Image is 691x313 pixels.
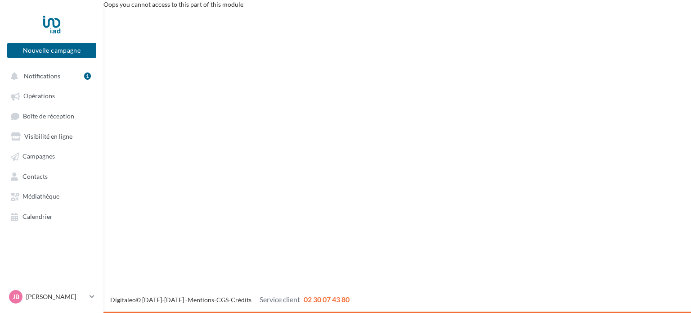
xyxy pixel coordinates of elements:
[231,296,251,304] a: Crédits
[103,0,243,8] span: Oops you cannot access to this part of this module
[110,296,350,304] span: © [DATE]-[DATE] - - -
[24,132,72,140] span: Visibilité en ligne
[110,296,136,304] a: Digitaleo
[84,73,91,80] div: 1
[216,296,229,304] a: CGS
[304,295,350,304] span: 02 30 07 43 80
[5,188,98,204] a: Médiathèque
[5,68,94,84] button: Notifications 1
[5,128,98,144] a: Visibilité en ligne
[22,153,55,160] span: Campagnes
[26,292,86,301] p: [PERSON_NAME]
[5,148,98,164] a: Campagnes
[22,193,59,200] span: Médiathèque
[188,296,214,304] a: Mentions
[24,72,60,80] span: Notifications
[7,43,96,58] button: Nouvelle campagne
[5,108,98,124] a: Boîte de réception
[7,288,96,305] a: JB [PERSON_NAME]
[13,292,19,301] span: JB
[5,168,98,184] a: Contacts
[5,87,98,104] a: Opérations
[22,213,53,220] span: Calendrier
[23,92,55,100] span: Opérations
[22,172,48,180] span: Contacts
[260,295,300,304] span: Service client
[5,208,98,224] a: Calendrier
[23,112,74,120] span: Boîte de réception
